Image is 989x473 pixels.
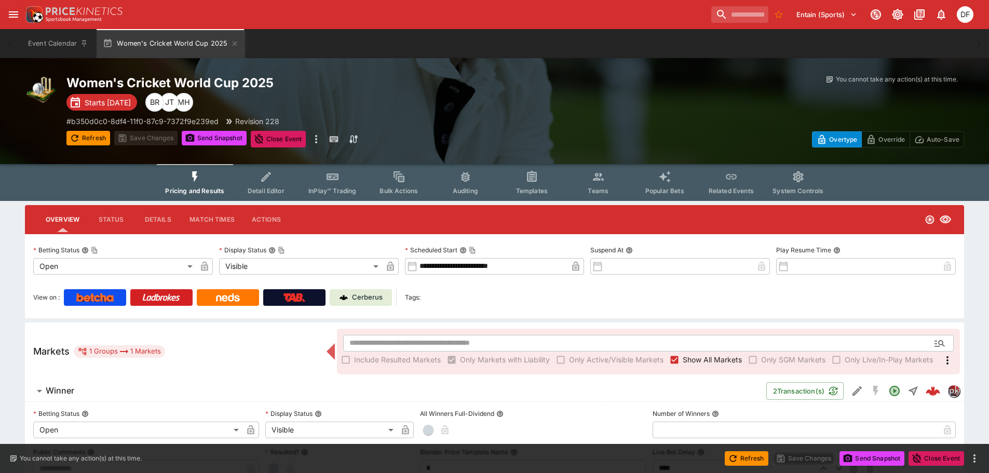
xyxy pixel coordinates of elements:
[405,289,421,306] label: Tags:
[278,247,285,254] button: Copy To Clipboard
[833,247,841,254] button: Play Resume Time
[927,134,959,145] p: Auto-Save
[954,3,977,26] button: David Foster
[25,75,58,108] img: cricket.png
[909,451,964,466] button: Close Event
[165,187,224,195] span: Pricing and Results
[836,75,958,84] p: You cannot take any action(s) at this time.
[265,409,313,418] p: Display Status
[142,293,180,302] img: Ladbrokes
[20,454,142,463] p: You cannot take any action(s) at this time.
[265,422,397,438] div: Visible
[46,385,74,396] h6: Winner
[219,258,382,275] div: Visible
[588,187,608,195] span: Teams
[761,354,825,365] span: Only SGM Markets
[926,384,940,398] div: efec19ca-178d-49dd-924e-5b34bffc142d
[925,214,935,225] svg: Open
[66,131,110,145] button: Refresh
[33,258,196,275] div: Open
[78,345,161,358] div: 1 Groups 1 Markets
[941,354,954,367] svg: More
[932,5,951,24] button: Notifications
[23,4,44,25] img: PriceKinetics Logo
[216,293,239,302] img: Neds
[948,385,959,397] img: pricekinetics
[91,247,98,254] button: Copy To Clipboard
[590,246,624,254] p: Suspend At
[160,93,179,112] div: Joshua Thomson
[910,131,964,147] button: Auto-Save
[645,187,684,195] span: Popular Bets
[308,187,356,195] span: InPlay™ Trading
[725,451,768,466] button: Refresh
[82,410,89,417] button: Betting Status
[4,5,23,24] button: open drawer
[516,187,548,195] span: Templates
[181,207,243,232] button: Match Times
[888,385,901,397] svg: Open
[683,354,742,365] span: Show All Markets
[776,246,831,254] p: Play Resume Time
[496,410,504,417] button: All Winners Full-Dividend
[829,134,857,145] p: Overtype
[134,207,181,232] button: Details
[33,246,79,254] p: Betting Status
[354,354,441,365] span: Include Resulted Markets
[76,293,114,302] img: Betcha
[37,207,88,232] button: Overview
[97,29,245,58] button: Women's Cricket World Cup 2025
[219,246,266,254] p: Display Status
[626,247,633,254] button: Suspend At
[82,247,89,254] button: Betting StatusCopy To Clipboard
[46,17,102,22] img: Sportsbook Management
[33,345,70,357] h5: Markets
[66,116,219,127] p: Copy To Clipboard
[711,6,768,23] input: search
[773,187,823,195] span: System Controls
[315,410,322,417] button: Display Status
[878,134,905,145] p: Override
[310,131,322,147] button: more
[923,381,943,401] a: efec19ca-178d-49dd-924e-5b34bffc142d
[85,97,131,108] p: Starts [DATE]
[968,452,981,465] button: more
[25,381,766,401] button: Winner
[33,289,60,306] label: View on :
[88,207,134,232] button: Status
[235,116,279,127] p: Revision 228
[380,187,418,195] span: Bulk Actions
[866,382,885,400] button: SGM Disabled
[182,131,247,145] button: Send Snapshot
[861,131,910,147] button: Override
[248,187,284,195] span: Detail Editor
[405,246,457,254] p: Scheduled Start
[283,293,305,302] img: TabNZ
[839,451,904,466] button: Send Snapshot
[766,382,844,400] button: 2Transaction(s)
[174,93,193,112] div: Michael Hutchinson
[33,409,79,418] p: Betting Status
[469,247,476,254] button: Copy To Clipboard
[812,131,862,147] button: Overtype
[957,6,973,23] div: David Foster
[939,213,952,226] svg: Visible
[930,334,949,353] button: Open
[866,5,885,24] button: Connected to PK
[653,409,710,418] p: Number of Winners
[243,207,290,232] button: Actions
[848,382,866,400] button: Edit Detail
[145,93,164,112] div: Ben Raymond
[420,409,494,418] p: All Winners Full-Dividend
[157,164,832,201] div: Event type filters
[885,382,904,400] button: Open
[460,354,550,365] span: Only Markets with Liability
[709,187,754,195] span: Related Events
[453,187,478,195] span: Auditing
[66,75,516,91] h2: Copy To Clipboard
[770,6,787,23] button: No Bookmarks
[251,131,306,147] button: Close Event
[712,410,719,417] button: Number of Winners
[459,247,467,254] button: Scheduled StartCopy To Clipboard
[904,382,923,400] button: Straight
